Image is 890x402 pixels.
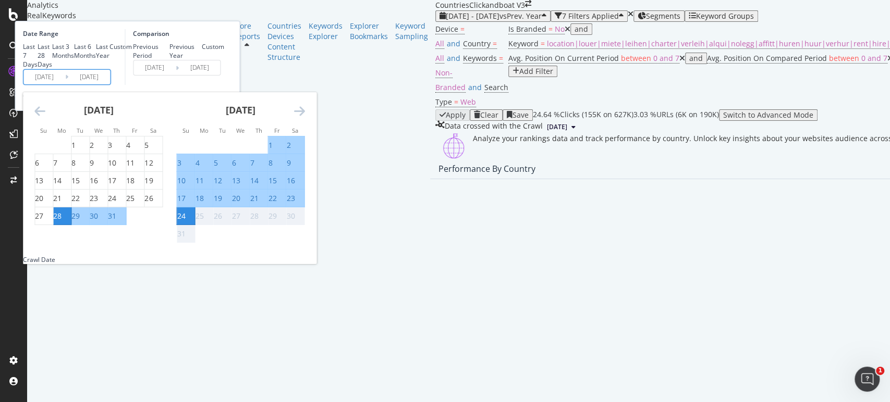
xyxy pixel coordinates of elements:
[233,21,260,42] a: More Reports
[71,211,80,221] div: 29
[126,190,144,207] td: Choose Friday, July 25, 2025 as your check-in date. It’s available.
[268,207,286,225] td: Not available. Friday, August 29, 2025
[236,127,245,134] small: We
[499,53,503,63] span: =
[201,42,224,51] div: Custom
[35,154,53,172] td: Choose Sunday, July 6, 2025 as your check-in date. It’s available.
[177,211,185,221] div: 24
[51,13,97,23] p: Active 1h ago
[292,127,298,134] small: Sa
[109,42,132,51] div: Custom
[53,193,62,204] div: 21
[480,111,498,119] div: Clear
[183,4,202,23] div: Close
[268,140,272,150] div: 1
[71,158,76,168] div: 8
[508,24,546,34] span: Is Branded
[493,39,497,48] span: =
[267,42,301,52] div: Content
[96,42,109,60] div: Last Year
[286,154,304,172] td: Selected. Saturday, August 9, 2025
[144,175,153,186] div: 19
[213,154,231,172] td: Selected. Tuesday, August 5, 2025
[144,140,149,150] div: 5
[395,21,428,42] div: Keyword Sampling
[126,193,135,204] div: 25
[126,136,144,154] td: Choose Friday, July 4, 2025 as your check-in date. It’s available.
[126,158,135,168] div: 11
[108,190,126,207] td: Choose Thursday, July 24, 2025 as your check-in date. It’s available.
[7,4,27,24] button: go back
[309,21,343,42] a: Keywords Explorer
[286,211,295,221] div: 30
[38,42,52,69] div: Last 28 Days
[17,68,163,119] div: Thanks for your message [PERSON_NAME]. I'll look into it and get back to you Thanks for your pati...
[199,127,208,134] small: Mo
[267,31,301,42] div: Devices
[150,127,156,134] small: Sa
[8,62,171,125] div: Thanks for your message [PERSON_NAME].I'll look into it and get back to youThanks for your patience
[286,172,304,190] td: Selected. Saturday, August 16, 2025
[144,172,163,190] td: Choose Saturday, July 19, 2025 as your check-in date. It’s available.
[513,111,529,119] div: Save
[445,121,543,133] div: Data crossed with the Crawl
[213,172,231,190] td: Selected. Tuesday, August 12, 2025
[23,42,38,69] div: Last 7 Days
[829,53,859,63] span: between
[68,70,110,84] input: End Date
[685,53,707,64] button: and
[268,193,276,204] div: 22
[460,97,476,107] span: Web
[286,158,290,168] div: 9
[53,175,62,186] div: 14
[267,21,301,31] div: Countries
[35,158,39,168] div: 6
[179,318,196,335] button: Send a message…
[628,10,633,18] div: times
[446,111,466,119] div: Apply
[71,172,90,190] td: Choose Tuesday, July 15, 2025 as your check-in date. It’s available.
[46,17,192,47] div: 2) Is there sort of trendline YTD on Botify that would compare 2024 & 2025?
[195,207,213,225] td: Not available. Monday, August 25, 2025
[90,136,108,154] td: Choose Wednesday, July 2, 2025 as your check-in date. It’s available.
[133,42,169,60] div: Previous Period
[177,154,195,172] td: Selected. Sunday, August 3, 2025
[633,109,719,121] div: 3.03 % URLs ( 6K on 190K )
[876,367,884,375] span: 1
[435,53,444,63] span: All
[35,193,43,204] div: 20
[8,10,200,62] div: Ilona says…
[27,10,435,21] div: RealKeywords
[231,158,236,168] div: 6
[350,21,388,42] div: Explorer Bookmarks
[267,52,301,62] div: Structure
[35,172,53,190] td: Choose Sunday, July 13, 2025 as your check-in date. It’s available.
[470,109,503,121] button: Clear
[169,42,202,60] div: Previous Year
[286,207,304,225] td: Not available. Saturday, August 30, 2025
[195,175,203,186] div: 11
[17,133,163,204] div: In order to know avg position per country, You can look into RealKeywords > More reports - countr...
[231,193,240,204] div: 20
[268,211,276,221] div: 29
[195,172,213,190] td: Selected. Monday, August 11, 2025
[108,207,126,225] td: Selected. Thursday, July 31, 2025
[74,42,96,60] div: Last 6 Months
[77,127,83,134] small: Tu
[195,154,213,172] td: Selected. Monday, August 4, 2025
[108,136,126,154] td: Choose Thursday, July 3, 2025 as your check-in date. It’s available.
[435,24,458,34] span: Device
[90,207,108,225] td: Selected. Wednesday, July 30, 2025
[562,12,619,20] div: 7 Filters Applied
[51,5,118,13] h1: [PERSON_NAME]
[447,39,460,48] span: and
[90,175,98,186] div: 16
[17,272,163,323] div: Youcan click on the little jewels icon next to the country, that will open the URL selection in . ​
[555,24,565,34] span: No
[861,53,887,63] span: 0 and 7
[255,127,262,134] small: Th
[90,193,98,204] div: 23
